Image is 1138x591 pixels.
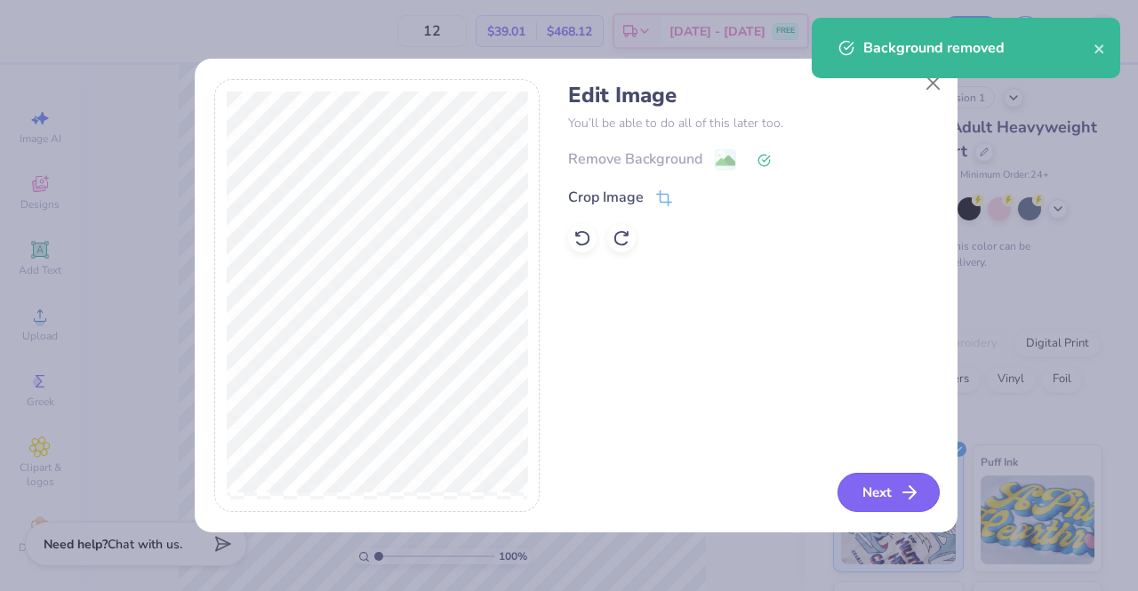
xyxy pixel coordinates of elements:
[863,37,1094,59] div: Background removed
[1094,37,1106,59] button: close
[837,473,940,512] button: Next
[568,83,937,108] h4: Edit Image
[568,187,644,208] div: Crop Image
[568,114,937,132] p: You’ll be able to do all of this later too.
